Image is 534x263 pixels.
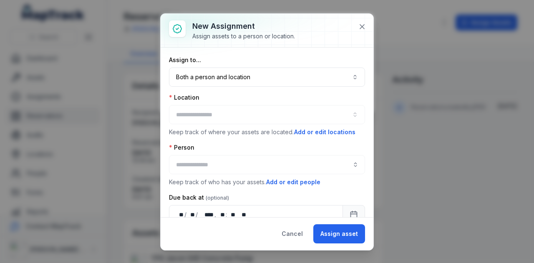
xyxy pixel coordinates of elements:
button: Assign asset [313,224,365,243]
div: / [196,210,199,219]
label: Due back at [169,193,229,202]
div: : [226,210,228,219]
div: am/pm, [238,210,247,219]
h3: New assignment [192,20,295,32]
button: Both a person and location [169,68,365,87]
button: Calendar [343,205,365,224]
div: month, [187,210,196,219]
label: Location [169,93,199,102]
button: Cancel [275,224,310,243]
div: / [184,210,187,219]
button: Add or edit locations [294,128,356,137]
div: , [214,210,217,219]
p: Keep track of where your assets are located. [169,128,365,137]
div: day, [176,210,184,219]
label: Person [169,143,194,152]
label: Assign to... [169,56,201,64]
div: year, [199,210,214,219]
div: Assign assets to a person or location. [192,32,295,40]
div: hour, [217,210,225,219]
div: minute, [228,210,236,219]
button: Add or edit people [266,178,321,187]
p: Keep track of who has your assets. [169,178,365,187]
